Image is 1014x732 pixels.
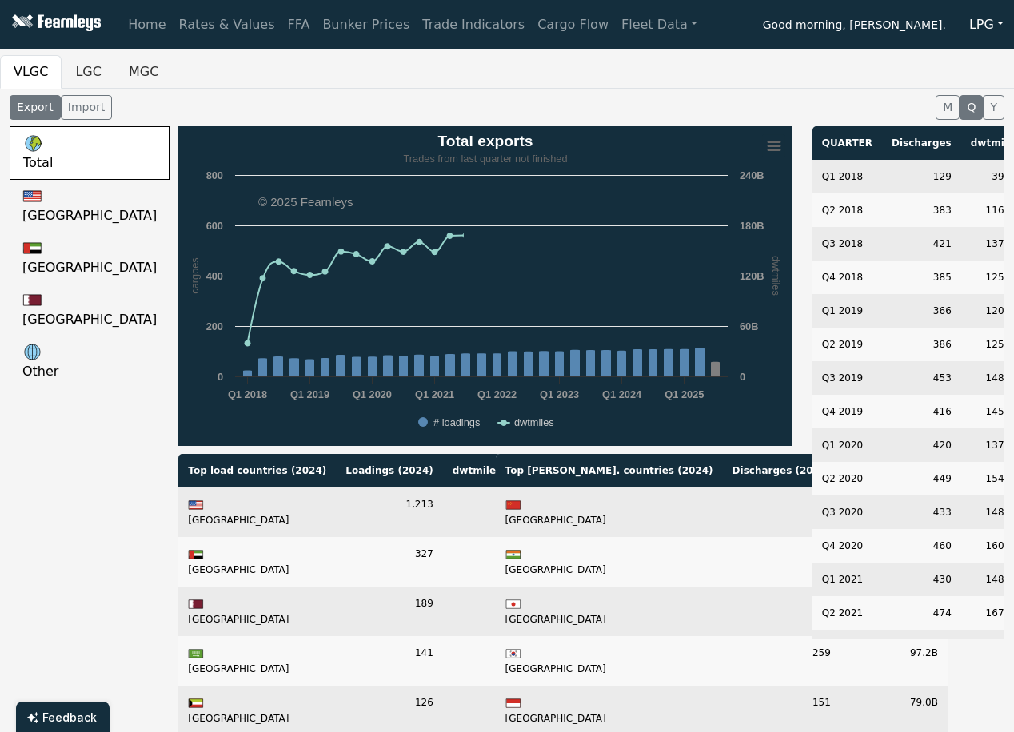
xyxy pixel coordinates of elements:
[812,160,882,193] td: Q1 2018
[443,636,550,686] td: 38.2B
[882,193,961,227] td: 383
[540,388,579,400] text: Q1 2023
[404,153,568,165] tspan: Trades from last quarter not finished
[812,596,882,630] td: Q2 2021
[723,636,840,686] td: 259
[882,596,961,630] td: 474
[882,261,961,294] td: 385
[812,462,882,495] td: Q2 2020
[10,180,170,232] a: [GEOGRAPHIC_DATA]
[443,587,550,636] td: 38.9B
[61,95,112,120] button: Import
[882,227,961,261] td: 421
[336,537,443,587] td: 327
[433,416,480,428] text: # loadings
[812,428,882,462] td: Q1 2020
[62,55,114,89] button: LGC
[763,13,946,40] span: Good morning, [PERSON_NAME].
[258,195,353,209] text: © 2025 Fearnleys
[812,529,882,563] td: Q4 2020
[496,537,723,587] td: [GEOGRAPHIC_DATA]
[10,126,170,180] a: Total
[115,55,172,89] button: MGC
[882,563,961,596] td: 430
[178,587,336,636] td: [GEOGRAPHIC_DATA]
[443,537,550,587] td: 72.8B
[812,563,882,596] td: Q1 2021
[189,257,201,294] text: cargoes
[281,9,317,41] a: FFA
[8,14,101,34] img: Fearnleys Logo
[960,95,983,120] button: Q
[723,587,840,636] td: 434
[812,294,882,328] td: Q1 2019
[882,160,961,193] td: 129
[882,428,961,462] td: 420
[983,95,1004,120] button: Y
[812,630,882,663] td: Q3 2021
[723,487,840,537] td: 961
[812,193,882,227] td: Q2 2018
[496,454,723,487] th: Top [PERSON_NAME]. countries ( 2024 )
[740,270,764,282] text: 120B
[415,388,454,400] text: Q1 2021
[812,261,882,294] td: Q4 2018
[10,95,61,120] button: Export
[178,537,336,587] td: [GEOGRAPHIC_DATA]
[10,284,170,336] a: [GEOGRAPHIC_DATA]
[531,9,615,41] a: Cargo Flow
[936,95,960,120] button: M
[882,294,961,328] td: 366
[178,126,792,446] svg: Total exports
[771,256,783,296] text: dwtmiles
[477,388,517,400] text: Q1 2022
[173,9,281,41] a: Rates & Values
[959,10,1014,40] button: LPG
[496,487,723,537] td: [GEOGRAPHIC_DATA]
[882,361,961,395] td: 453
[336,487,443,537] td: 1,213
[218,371,223,383] text: 0
[615,9,704,41] a: Fleet Data
[882,630,961,663] td: 485
[290,388,329,400] text: Q1 2019
[882,495,961,529] td: 433
[740,320,758,332] text: 60B
[882,529,961,563] td: 460
[496,587,723,636] td: [GEOGRAPHIC_DATA]
[812,495,882,529] td: Q3 2020
[438,133,533,149] text: Total exports
[206,220,223,232] text: 600
[206,270,223,282] text: 400
[812,395,882,428] td: Q4 2019
[812,361,882,395] td: Q3 2019
[882,462,961,495] td: 449
[882,395,961,428] td: 416
[602,388,642,400] text: Q1 2024
[740,371,745,383] text: 0
[228,388,267,400] text: Q1 2018
[336,636,443,686] td: 141
[10,232,170,284] a: [GEOGRAPHIC_DATA]
[316,9,416,41] a: Bunker Prices
[723,537,840,587] td: 544
[882,328,961,361] td: 386
[665,388,705,400] text: Q1 2025
[723,454,840,487] th: Discharges ( 2024 )
[178,487,336,537] td: [GEOGRAPHIC_DATA]
[740,169,764,181] text: 240B
[882,126,961,160] th: Discharges
[10,336,170,388] a: Other
[740,220,764,232] text: 180B
[206,169,223,181] text: 800
[812,126,882,160] th: QUARTER
[336,587,443,636] td: 189
[178,454,336,487] th: Top load countries ( 2024 )
[443,454,550,487] th: dwtmiles ( 2024 )
[496,636,723,686] td: [GEOGRAPHIC_DATA]
[122,9,172,41] a: Home
[514,416,554,428] text: dwtmiles
[353,388,392,400] text: Q1 2020
[336,454,443,487] th: Loadings ( 2024 )
[812,227,882,261] td: Q3 2018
